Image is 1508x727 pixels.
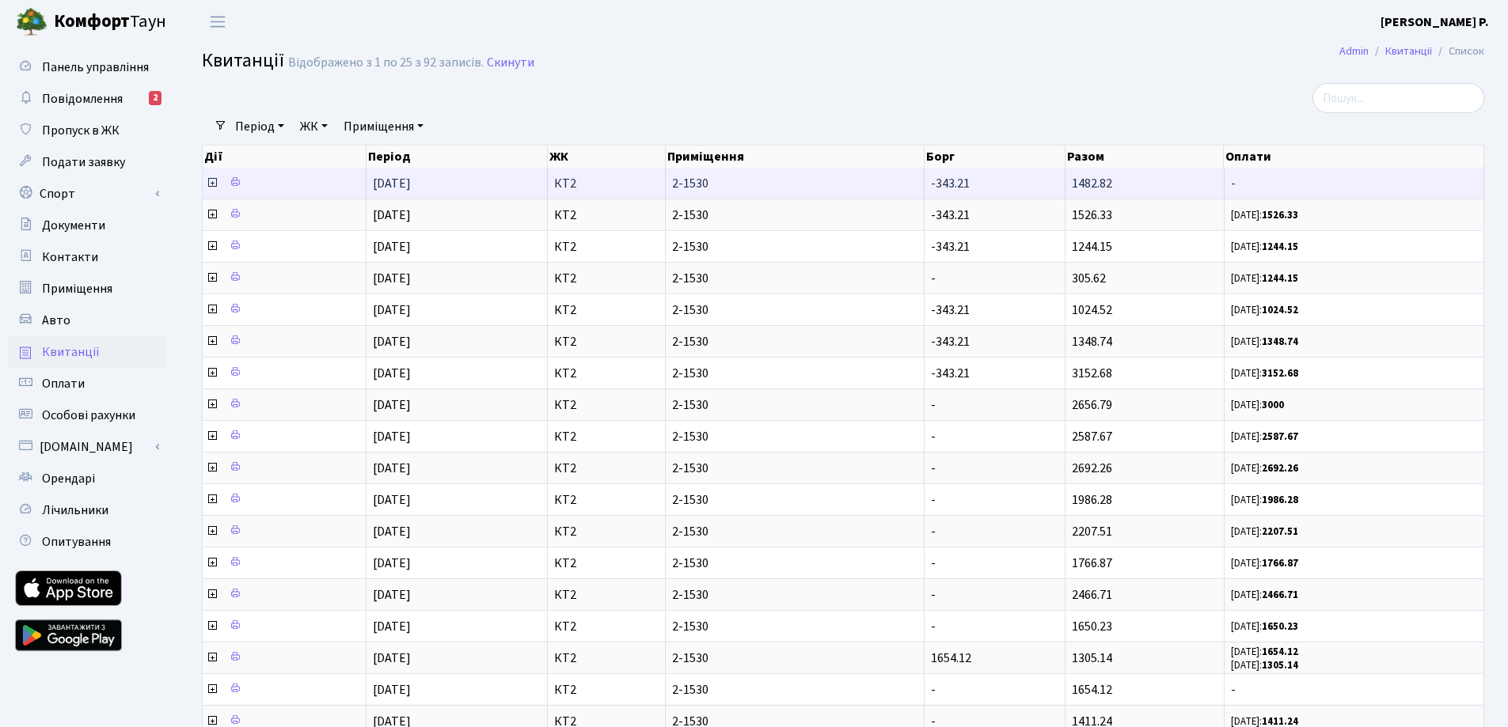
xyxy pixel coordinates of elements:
[931,618,936,635] span: -
[1072,301,1112,319] span: 1024.52
[8,494,166,526] a: Лічильники
[373,681,411,699] span: [DATE]
[554,462,659,475] span: КТ2
[1072,365,1112,382] span: 3152.68
[672,399,917,411] span: 2-1530
[198,9,237,35] button: Переключити навігацію
[1381,13,1489,32] a: [PERSON_NAME] Р.
[8,431,166,463] a: [DOMAIN_NAME]
[202,47,284,74] span: Квитанції
[672,272,917,285] span: 2-1530
[931,555,936,572] span: -
[373,649,411,667] span: [DATE]
[54,9,166,36] span: Таун
[8,336,166,368] a: Квитанції
[931,365,970,382] span: -343.21
[554,652,659,665] span: КТ2
[554,367,659,380] span: КТ2
[373,618,411,635] span: [DATE]
[1231,493,1298,507] small: [DATE]:
[554,620,659,633] span: КТ2
[42,502,108,519] span: Лічильники
[373,206,411,224] span: [DATE]
[373,586,411,604] span: [DATE]
[1072,586,1112,604] span: 2466.71
[672,494,917,506] span: 2-1530
[931,523,936,540] span: -
[1262,208,1298,222] b: 1526.33
[672,557,917,570] span: 2-1530
[931,681,936,699] span: -
[1312,83,1484,113] input: Пошук...
[1339,43,1369,59] a: Admin
[42,407,135,424] span: Особові рахунки
[1231,335,1298,349] small: [DATE]:
[367,146,548,168] th: Період
[1231,683,1477,696] span: -
[672,304,917,316] span: 2-1530
[294,113,334,140] a: ЖК
[373,396,411,414] span: [DATE]
[8,463,166,494] a: Орендарі
[487,55,534,70] a: Скинути
[666,146,925,168] th: Приміщення
[1262,658,1298,672] b: 1305.14
[229,113,291,140] a: Період
[42,533,111,551] span: Опитування
[42,375,85,392] span: Оплати
[554,177,659,190] span: КТ2
[8,241,166,273] a: Контакти
[1072,175,1112,192] span: 1482.82
[8,51,166,83] a: Панель управління
[672,367,917,380] span: 2-1530
[373,238,411,256] span: [DATE]
[1065,146,1225,168] th: Разом
[42,470,95,487] span: Орендарі
[1072,238,1112,256] span: 1244.15
[1072,460,1112,477] span: 2692.26
[8,305,166,336] a: Авто
[8,368,166,399] a: Оплати
[203,146,367,168] th: Дії
[1381,13,1489,31] b: [PERSON_NAME] Р.
[554,240,659,253] span: КТ2
[8,273,166,305] a: Приміщення
[1072,649,1112,667] span: 1305.14
[373,175,411,192] span: [DATE]
[1072,491,1112,509] span: 1986.28
[554,430,659,443] span: КТ2
[1072,681,1112,699] span: 1654.12
[149,91,161,105] div: 2
[1262,303,1298,317] b: 1024.52
[931,586,936,604] span: -
[1072,270,1106,287] span: 305.62
[1262,240,1298,254] b: 1244.15
[548,146,666,168] th: ЖК
[1262,619,1298,634] b: 1650.23
[931,460,936,477] span: -
[1432,43,1484,60] li: Список
[1231,619,1298,634] small: [DATE]:
[1231,177,1477,190] span: -
[337,113,430,140] a: Приміщення
[672,589,917,601] span: 2-1530
[1262,461,1298,475] b: 2692.26
[554,335,659,348] span: КТ2
[42,122,120,139] span: Пропуск в ЖК
[1072,618,1112,635] span: 1650.23
[554,557,659,570] span: КТ2
[8,399,166,431] a: Особові рахунки
[8,210,166,241] a: Документи
[931,649,971,667] span: 1654.12
[931,175,970,192] span: -343.21
[672,240,917,253] span: 2-1530
[672,430,917,443] span: 2-1530
[931,206,970,224] span: -343.21
[1231,208,1298,222] small: [DATE]:
[1262,645,1298,659] b: 1654.12
[1231,240,1298,254] small: [DATE]:
[42,312,70,329] span: Авто
[8,178,166,210] a: Спорт
[672,177,917,190] span: 2-1530
[1072,206,1112,224] span: 1526.33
